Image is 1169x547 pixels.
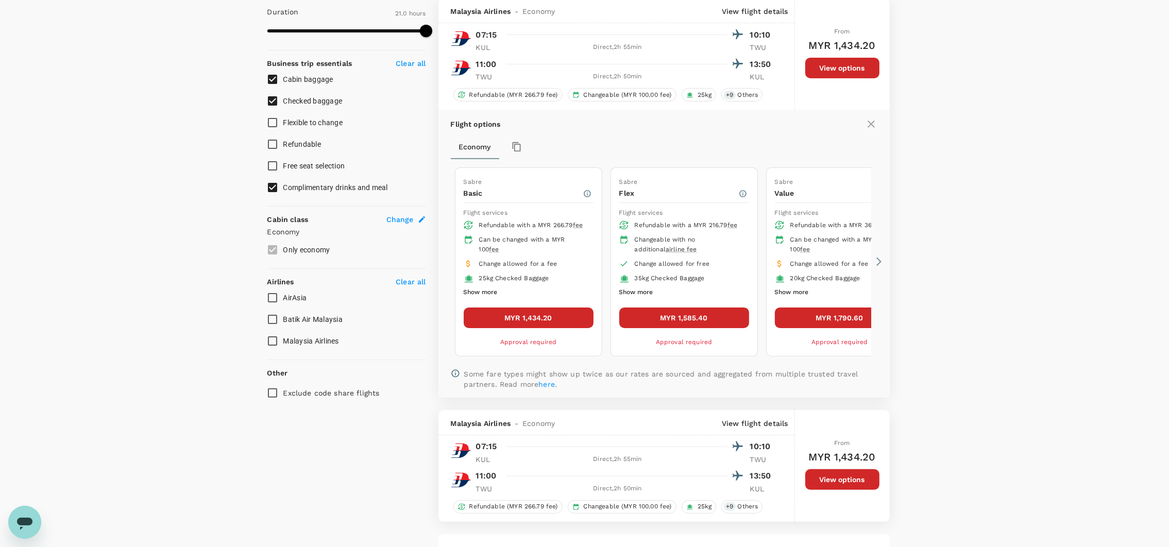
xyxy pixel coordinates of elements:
span: Flight services [619,209,663,216]
div: Refundable with a MYR 366.79 [790,220,896,231]
span: Economy [522,418,555,429]
span: Malaysia Airlines [451,6,511,16]
span: From [834,439,850,447]
p: KUL [476,42,502,53]
span: From [834,28,850,35]
button: Show more [464,286,498,299]
span: Changeable (MYR 100.00 fee) [580,502,676,511]
p: TWU [476,72,502,82]
span: Economy [522,6,555,16]
span: 35kg Checked Baggage [635,275,705,282]
span: Change allowed for free [635,260,709,267]
img: MH [451,470,471,490]
span: Batik Air Malaysia [283,315,343,323]
span: Sabre [775,178,793,185]
a: here [538,380,555,388]
span: fee [727,221,737,229]
div: Refundable (MYR 266.79 fee) [453,500,563,514]
p: TWU [476,484,502,494]
div: Refundable with a MYR 216.79 [635,220,741,231]
div: Direct , 2h 50min [508,484,727,494]
p: View flight details [722,6,788,16]
span: airline fee [666,246,697,253]
p: 07:15 [476,440,497,453]
p: Some fare types might show up twice as our rates are sourced and aggregated from multiple trusted... [464,369,877,389]
button: MYR 1,790.60 [775,307,905,328]
span: - [511,6,522,16]
span: Only economy [283,246,330,254]
div: +9Others [721,88,763,101]
span: fee [489,246,499,253]
div: Changeable (MYR 100.00 fee) [568,88,676,101]
span: 21.0 hours [395,10,426,17]
span: - [511,418,522,429]
span: Free seat selection [283,162,345,170]
span: Approval required [656,338,713,346]
p: Basic [464,188,583,198]
iframe: Button to launch messaging window [8,506,41,539]
p: KUL [750,72,776,82]
strong: Business trip essentials [267,59,352,67]
span: Change [386,214,414,225]
span: 25kg [693,91,716,99]
div: 25kg [682,500,717,514]
span: Change allowed for a fee [479,260,557,267]
span: Cabin baggage [283,75,333,83]
span: Checked baggage [283,97,343,105]
span: Approval required [811,338,868,346]
p: View flight details [722,418,788,429]
div: Changeable with no additional [635,235,741,255]
div: Refundable (MYR 266.79 fee) [453,88,563,101]
p: Clear all [396,277,426,287]
p: KUL [750,484,776,494]
button: MYR 1,585.40 [619,307,749,328]
span: Complimentary drinks and meal [283,183,388,192]
span: Malaysia Airlines [283,337,339,345]
span: AirAsia [283,294,307,302]
span: Refundable (MYR 266.79 fee) [465,502,562,511]
p: TWU [750,42,776,53]
div: Can be changed with a MYR 100 [790,235,896,255]
p: Economy [267,227,426,237]
div: Direct , 2h 55min [508,42,727,53]
span: 25kg Checked Baggage [479,275,549,282]
span: + 9 [724,91,735,99]
p: 07:15 [476,29,497,41]
div: Changeable (MYR 100.00 fee) [568,500,676,514]
button: MYR 1,434.20 [464,307,594,328]
div: Can be changed with a MYR 100 [479,235,585,255]
strong: Cabin class [267,215,309,224]
button: Show more [775,286,809,299]
img: MH [451,58,471,78]
p: 10:10 [750,29,776,41]
p: Value [775,188,894,198]
div: Refundable with a MYR 266.79 [479,220,585,231]
span: Others [734,502,763,511]
div: Direct , 2h 50min [508,72,727,82]
p: 13:50 [750,470,776,482]
span: Change allowed for a fee [790,260,869,267]
span: 25kg [693,502,716,511]
p: 10:10 [750,440,776,453]
p: 11:00 [476,470,497,482]
span: 20kg Checked Baggage [790,275,860,282]
span: Malaysia Airlines [451,418,511,429]
div: Direct , 2h 55min [508,454,727,465]
p: Other [267,368,288,378]
span: Refundable (MYR 266.79 fee) [465,91,562,99]
span: Sabre [619,178,638,185]
span: Flight services [775,209,819,216]
h6: MYR 1,434.20 [809,449,876,465]
p: Flight options [451,119,501,129]
span: Changeable (MYR 100.00 fee) [580,91,676,99]
span: fee [800,246,810,253]
p: Exclude code share flights [283,388,380,398]
div: 25kg [682,88,717,101]
span: Refundable [283,140,321,148]
img: MH [451,440,471,461]
p: 13:50 [750,58,776,71]
p: Clear all [396,58,426,69]
span: Others [734,91,763,99]
div: +9Others [721,500,763,514]
span: + 9 [724,502,735,511]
